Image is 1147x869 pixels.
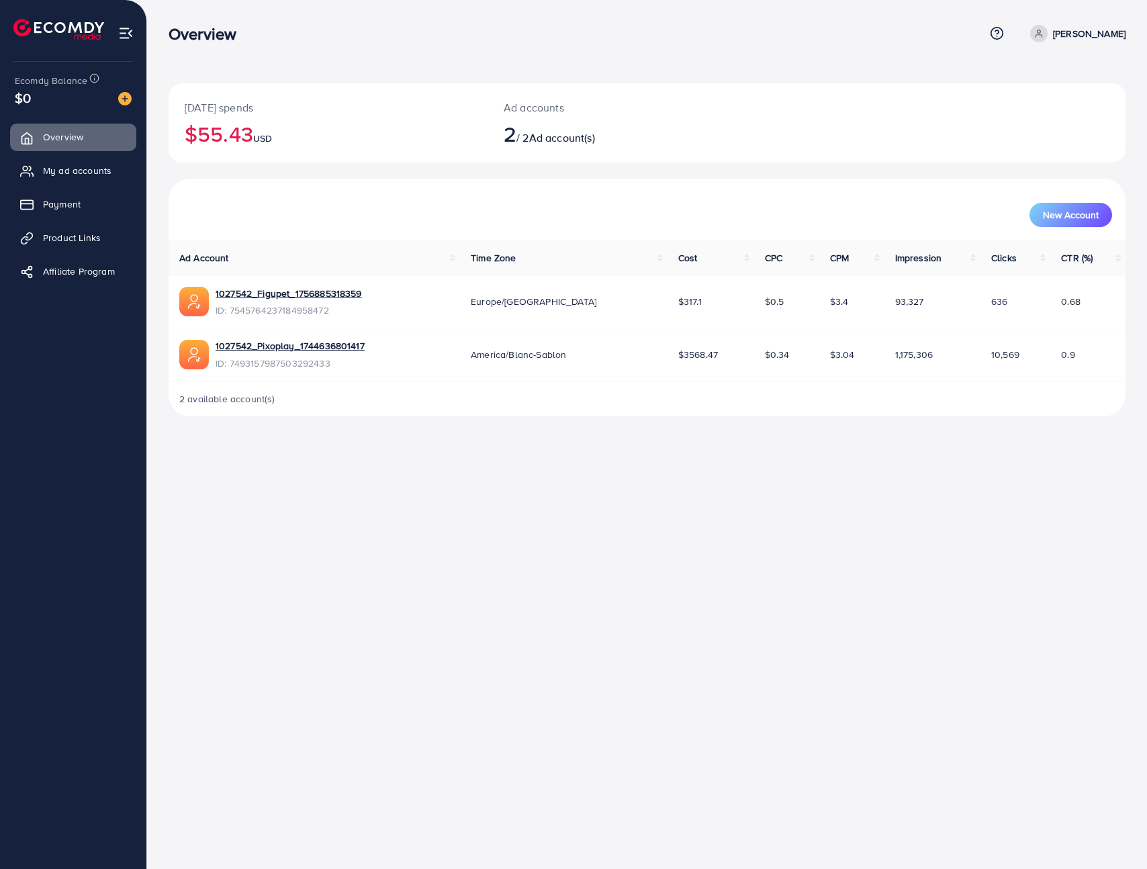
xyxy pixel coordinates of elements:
span: America/Blanc-Sablon [471,348,566,361]
span: 1,175,306 [895,348,933,361]
p: [PERSON_NAME] [1053,26,1126,42]
span: $3568.47 [678,348,718,361]
span: $0.34 [765,348,790,361]
span: 2 available account(s) [179,392,275,406]
span: $0.5 [765,295,784,308]
a: 1027542_Figupet_1756885318359 [216,287,362,300]
img: menu [118,26,134,41]
a: [PERSON_NAME] [1025,25,1126,42]
span: Payment [43,197,81,211]
span: Impression [895,251,942,265]
span: New Account [1043,210,1099,220]
span: 636 [991,295,1007,308]
span: $0 [15,88,31,107]
span: 2 [504,118,516,149]
span: $3.04 [830,348,855,361]
a: Overview [10,124,136,150]
a: Product Links [10,224,136,251]
span: My ad accounts [43,164,111,177]
span: Ad Account [179,251,229,265]
img: image [118,92,132,105]
a: Payment [10,191,136,218]
span: CTR (%) [1061,251,1093,265]
span: 10,569 [991,348,1019,361]
p: [DATE] spends [185,99,471,116]
span: CPM [830,251,849,265]
span: Ad account(s) [529,130,595,145]
button: New Account [1029,203,1112,227]
span: Europe/[GEOGRAPHIC_DATA] [471,295,596,308]
span: Affiliate Program [43,265,115,278]
span: Cost [678,251,698,265]
iframe: Chat [1090,809,1137,859]
img: ic-ads-acc.e4c84228.svg [179,287,209,316]
h2: / 2 [504,121,710,146]
span: $3.4 [830,295,849,308]
img: logo [13,19,104,40]
span: Time Zone [471,251,516,265]
span: 93,327 [895,295,924,308]
span: $317.1 [678,295,702,308]
img: ic-ads-acc.e4c84228.svg [179,340,209,369]
span: ID: 7493157987503292433 [216,357,365,370]
span: Overview [43,130,83,144]
span: 0.68 [1061,295,1081,308]
h2: $55.43 [185,121,471,146]
a: My ad accounts [10,157,136,184]
h3: Overview [169,24,247,44]
a: Affiliate Program [10,258,136,285]
span: 0.9 [1061,348,1074,361]
a: 1027542_Pixoplay_1744636801417 [216,339,365,353]
span: Product Links [43,231,101,244]
span: Clicks [991,251,1017,265]
p: Ad accounts [504,99,710,116]
span: Ecomdy Balance [15,74,87,87]
span: USD [253,132,272,145]
span: ID: 7545764237184958472 [216,304,362,317]
span: CPC [765,251,782,265]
